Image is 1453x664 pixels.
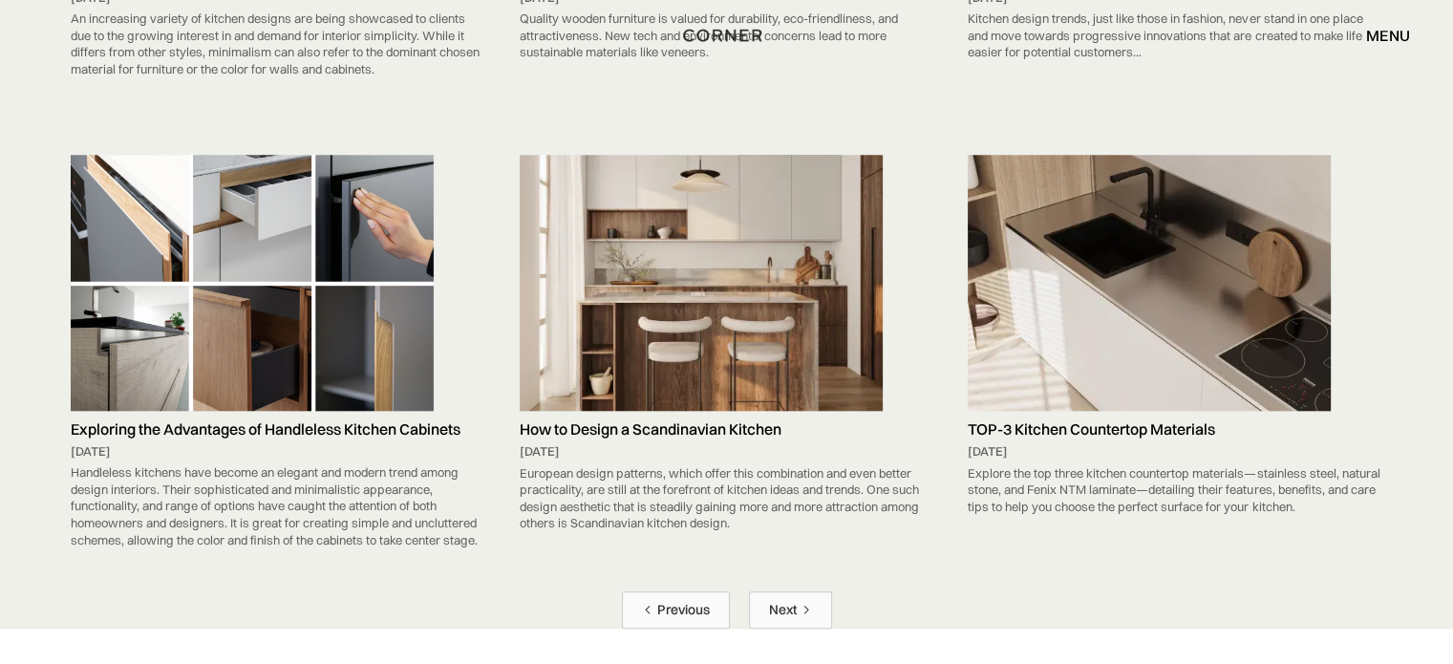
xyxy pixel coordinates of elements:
[520,461,934,537] div: European design patterns, which offer this combination and even better practicality, are still at...
[958,155,1392,520] a: TOP-3 Kitchen Countertop Materials[DATE]Explore the top three kitchen countertop materials—stainl...
[71,420,485,439] h5: Exploring the Advantages of Handleless Kitchen Cabinets
[61,591,1392,629] div: List
[520,443,934,461] div: [DATE]
[61,155,495,553] a: Exploring the Advantages of Handleless Kitchen Cabinets[DATE]Handleless kitchens have become an e...
[520,420,934,439] h5: How to Design a Scandinavian Kitchen
[1366,28,1410,43] div: menu
[510,155,944,536] a: How to Design a Scandinavian Kitchen[DATE]European design patterns, which offer this combination ...
[71,460,485,553] div: Handleless kitchens have become an elegant and modern trend among design interiors. Their sophist...
[622,591,730,629] a: Previous Page
[1347,19,1410,52] div: menu
[657,601,710,619] div: Previous
[968,420,1382,439] h5: TOP-3 Kitchen Countertop Materials
[749,591,832,629] a: Next Page
[676,23,776,48] a: home
[71,443,485,461] div: [DATE]
[968,461,1382,521] div: Explore the top three kitchen countertop materials—stainless steel, natural stone, and Fenix NTM ...
[769,601,797,619] div: Next
[968,443,1382,461] div: [DATE]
